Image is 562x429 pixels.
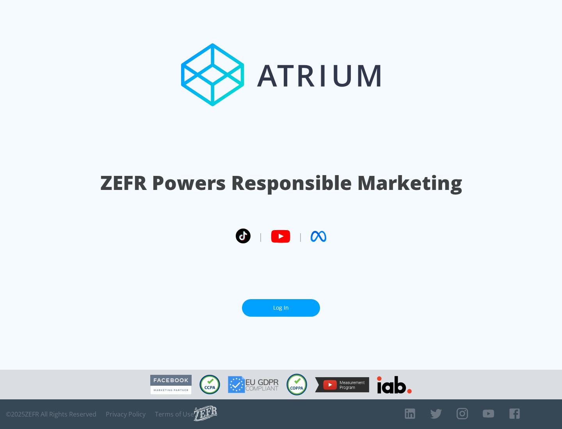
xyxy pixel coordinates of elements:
a: Log In [242,299,320,317]
span: © 2025 ZEFR All Rights Reserved [6,410,96,418]
img: IAB [377,376,412,394]
img: Facebook Marketing Partner [150,375,192,395]
img: YouTube Measurement Program [315,377,369,392]
a: Privacy Policy [106,410,146,418]
span: | [258,230,263,242]
a: Terms of Use [155,410,194,418]
img: CCPA Compliant [199,375,220,394]
img: COPPA Compliant [286,374,307,395]
h1: ZEFR Powers Responsible Marketing [100,169,462,196]
span: | [298,230,303,242]
img: GDPR Compliant [228,376,279,393]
